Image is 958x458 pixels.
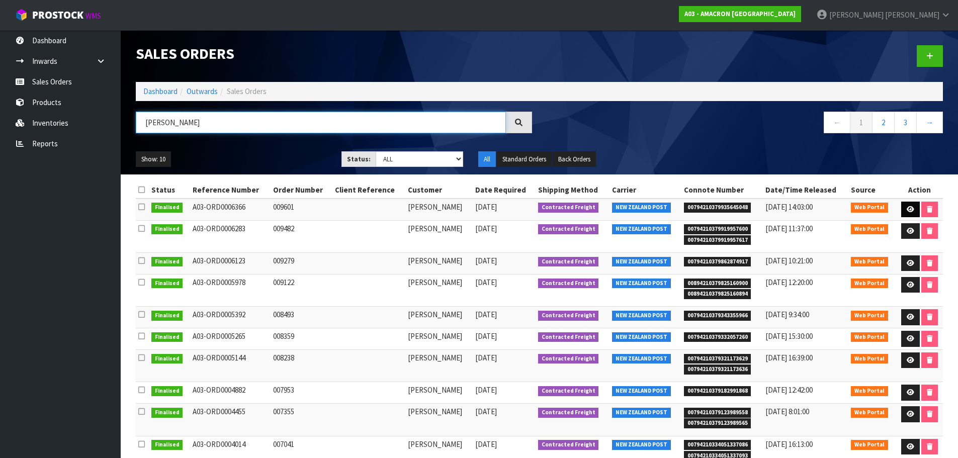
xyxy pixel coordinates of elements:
[473,182,536,198] th: Date Required
[851,332,888,342] span: Web Portal
[684,224,751,234] span: 00794210379919957600
[190,252,271,274] td: A03-ORD0006123
[190,349,271,382] td: A03-ORD0005144
[684,364,751,375] span: 00794210379321173636
[190,307,271,328] td: A03-ORD0005392
[829,10,884,20] span: [PERSON_NAME]
[151,279,183,289] span: Finalised
[405,252,472,274] td: [PERSON_NAME]
[684,279,751,289] span: 00894210379825160900
[851,311,888,321] span: Web Portal
[684,418,751,428] span: 00794210379123989565
[190,382,271,404] td: A03-ORD0004882
[151,311,183,321] span: Finalised
[765,407,809,416] span: [DATE] 8:01:00
[612,203,671,213] span: NEW ZEALAND POST
[763,182,848,198] th: Date/Time Released
[405,328,472,350] td: [PERSON_NAME]
[765,278,813,287] span: [DATE] 12:20:00
[684,332,751,342] span: 00794210379332057260
[271,220,332,252] td: 009482
[151,224,183,234] span: Finalised
[538,440,599,450] span: Contracted Freight
[347,155,371,163] strong: Status:
[538,279,599,289] span: Contracted Freight
[475,353,497,362] span: [DATE]
[612,332,671,342] span: NEW ZEALAND POST
[151,354,183,364] span: Finalised
[32,9,83,22] span: ProStock
[151,257,183,267] span: Finalised
[405,382,472,404] td: [PERSON_NAME]
[547,112,943,136] nav: Page navigation
[612,311,671,321] span: NEW ZEALAND POST
[332,182,406,198] th: Client Reference
[151,440,183,450] span: Finalised
[538,224,599,234] span: Contracted Freight
[15,9,28,21] img: cube-alt.png
[475,331,497,341] span: [DATE]
[475,385,497,395] span: [DATE]
[538,408,599,418] span: Contracted Freight
[151,203,183,213] span: Finalised
[872,112,895,133] a: 2
[405,274,472,306] td: [PERSON_NAME]
[271,349,332,382] td: 008238
[851,408,888,418] span: Web Portal
[190,220,271,252] td: A03-ORD0006283
[765,385,813,395] span: [DATE] 12:42:00
[475,310,497,319] span: [DATE]
[824,112,850,133] a: ←
[475,202,497,212] span: [DATE]
[848,182,896,198] th: Source
[851,257,888,267] span: Web Portal
[894,112,917,133] a: 3
[136,45,532,62] h1: Sales Orders
[612,386,671,396] span: NEW ZEALAND POST
[538,386,599,396] span: Contracted Freight
[136,112,506,133] input: Search sales orders
[475,256,497,265] span: [DATE]
[187,86,218,96] a: Outwards
[536,182,609,198] th: Shipping Method
[896,182,943,198] th: Action
[765,331,813,341] span: [DATE] 15:30:00
[190,274,271,306] td: A03-ORD0005978
[885,10,939,20] span: [PERSON_NAME]
[149,182,190,198] th: Status
[612,257,671,267] span: NEW ZEALAND POST
[612,440,671,450] span: NEW ZEALAND POST
[850,112,873,133] a: 1
[684,440,751,450] span: 00794210334051337086
[151,332,183,342] span: Finalised
[684,203,751,213] span: 00794210379935645048
[475,224,497,233] span: [DATE]
[765,310,809,319] span: [DATE] 9:34:00
[271,382,332,404] td: 007953
[851,386,888,396] span: Web Portal
[190,328,271,350] td: A03-ORD0005265
[851,354,888,364] span: Web Portal
[271,252,332,274] td: 009279
[765,224,813,233] span: [DATE] 11:37:00
[538,354,599,364] span: Contracted Freight
[405,199,472,220] td: [PERSON_NAME]
[765,202,813,212] span: [DATE] 14:03:00
[684,386,751,396] span: 00794210379182991868
[271,404,332,436] td: 007355
[405,404,472,436] td: [PERSON_NAME]
[851,224,888,234] span: Web Portal
[684,408,751,418] span: 00794210379123989558
[190,199,271,220] td: A03-ORD0006366
[765,439,813,449] span: [DATE] 16:13:00
[609,182,681,198] th: Carrier
[405,307,472,328] td: [PERSON_NAME]
[612,279,671,289] span: NEW ZEALAND POST
[684,289,751,299] span: 00894210379825160894
[765,353,813,362] span: [DATE] 16:39:00
[851,279,888,289] span: Web Portal
[851,440,888,450] span: Web Portal
[538,311,599,321] span: Contracted Freight
[227,86,267,96] span: Sales Orders
[271,328,332,350] td: 008359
